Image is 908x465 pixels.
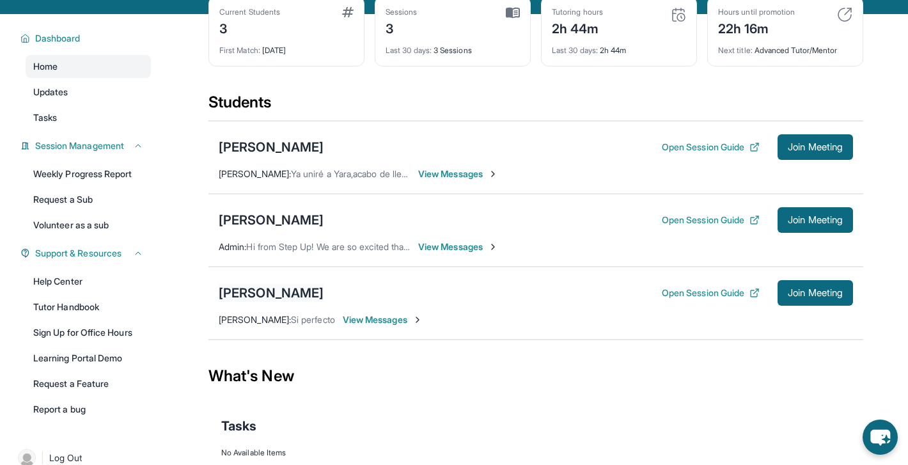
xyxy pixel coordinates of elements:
img: Chevron-Right [488,169,498,179]
img: card [342,7,354,17]
span: Last 30 days : [552,45,598,55]
div: Current Students [219,7,280,17]
button: chat-button [863,420,898,455]
div: No Available Items [221,448,850,458]
div: 2h 44m [552,17,603,38]
span: Join Meeting [788,143,843,151]
span: Tasks [221,417,256,435]
a: Weekly Progress Report [26,162,151,185]
button: Join Meeting [778,207,853,233]
a: Learning Portal Demo [26,347,151,370]
button: Open Session Guide [662,141,760,154]
div: [PERSON_NAME] [219,211,324,229]
button: Open Session Guide [662,287,760,299]
span: Join Meeting [788,289,843,297]
div: Hours until promotion [718,7,795,17]
button: Join Meeting [778,134,853,160]
div: Tutoring hours [552,7,603,17]
div: 3 Sessions [386,38,520,56]
a: Request a Feature [26,372,151,395]
div: Sessions [386,7,418,17]
span: Log Out [49,452,82,464]
div: Advanced Tutor/Mentor [718,38,852,56]
img: card [506,7,520,19]
div: [DATE] [219,38,354,56]
div: [PERSON_NAME] [219,138,324,156]
div: 3 [386,17,418,38]
div: 3 [219,17,280,38]
span: View Messages [418,168,498,180]
div: What's New [208,348,863,404]
a: Request a Sub [26,188,151,211]
span: Join Meeting [788,216,843,224]
img: card [837,7,852,22]
a: Help Center [26,270,151,293]
a: Home [26,55,151,78]
span: Next title : [718,45,753,55]
span: Admin : [219,241,246,252]
span: Si perfecto [291,314,335,325]
div: 22h 16m [718,17,795,38]
span: Ya uniré a Yara,acabo de llegar del kinder [291,168,457,179]
a: Tutor Handbook [26,296,151,319]
button: Support & Resources [30,247,143,260]
span: Home [33,60,58,73]
span: View Messages [343,313,423,326]
span: Last 30 days : [386,45,432,55]
span: View Messages [418,240,498,253]
button: Join Meeting [778,280,853,306]
a: Updates [26,81,151,104]
span: Session Management [35,139,124,152]
span: Support & Resources [35,247,121,260]
img: Chevron-Right [412,315,423,325]
button: Dashboard [30,32,143,45]
a: Sign Up for Office Hours [26,321,151,344]
span: Tasks [33,111,57,124]
button: Session Management [30,139,143,152]
div: 2h 44m [552,38,686,56]
span: Dashboard [35,32,81,45]
img: card [671,7,686,22]
span: [PERSON_NAME] : [219,168,291,179]
a: Tasks [26,106,151,129]
a: Volunteer as a sub [26,214,151,237]
div: Students [208,92,863,120]
button: Open Session Guide [662,214,760,226]
span: First Match : [219,45,260,55]
a: Report a bug [26,398,151,421]
span: [PERSON_NAME] : [219,314,291,325]
span: Updates [33,86,68,99]
img: Chevron-Right [488,242,498,252]
div: [PERSON_NAME] [219,284,324,302]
